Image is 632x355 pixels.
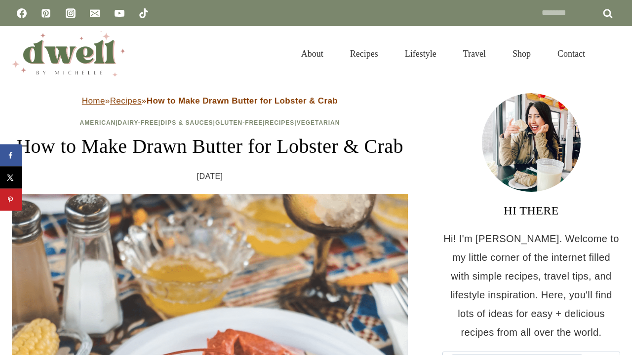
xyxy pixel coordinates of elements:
a: YouTube [110,3,129,23]
h3: HI THERE [442,202,620,219]
a: Recipes [337,36,392,71]
a: Email [85,3,105,23]
a: Gluten-Free [215,119,263,126]
nav: Primary Navigation [288,36,598,71]
a: Pinterest [36,3,56,23]
a: Lifestyle [392,36,450,71]
p: Hi! I'm [PERSON_NAME]. Welcome to my little corner of the internet filled with simple recipes, tr... [442,229,620,342]
strong: How to Make Drawn Butter for Lobster & Crab [147,96,338,106]
a: Vegetarian [297,119,340,126]
a: Facebook [12,3,32,23]
img: DWELL by michelle [12,31,125,76]
a: Shop [499,36,544,71]
a: Dairy-Free [118,119,158,126]
span: » » [82,96,338,106]
a: Recipes [110,96,142,106]
button: View Search Form [603,45,620,62]
span: | | | | | [80,119,340,126]
a: Travel [450,36,499,71]
a: Dips & Sauces [160,119,213,126]
a: Contact [544,36,598,71]
time: [DATE] [197,169,223,184]
a: Instagram [61,3,80,23]
a: TikTok [134,3,154,23]
a: Home [82,96,105,106]
h1: How to Make Drawn Butter for Lobster & Crab [12,132,408,161]
a: Recipes [265,119,295,126]
a: American [80,119,116,126]
a: About [288,36,337,71]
